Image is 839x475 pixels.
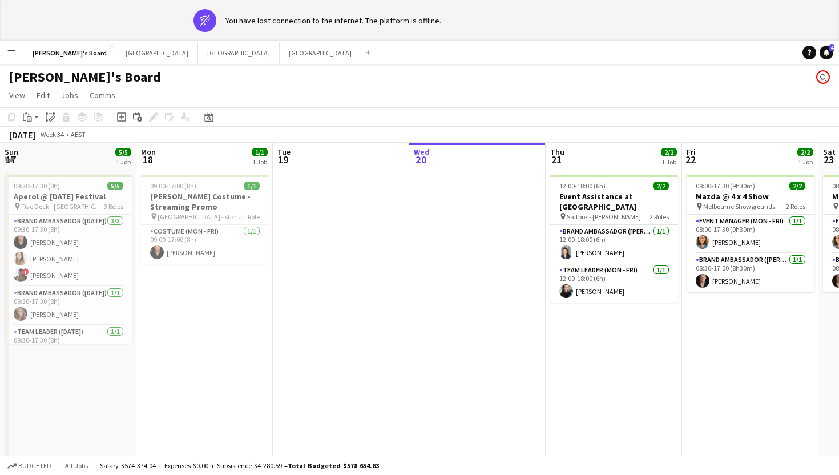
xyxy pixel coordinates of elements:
[14,182,60,190] span: 09:30-17:30 (8h)
[687,147,696,157] span: Fri
[661,158,676,166] div: 1 Job
[816,70,830,84] app-user-avatar: Tennille Moore
[696,182,755,190] span: 08:00-17:30 (9h30m)
[650,212,669,221] span: 2 Roles
[280,42,361,64] button: [GEOGRAPHIC_DATA]
[6,460,53,472] button: Budgeted
[21,202,104,211] span: Five Dock - [GEOGRAPHIC_DATA]
[559,182,606,190] span: 12:00-18:00 (6h)
[85,88,120,103] a: Comms
[823,147,836,157] span: Sat
[32,88,54,103] a: Edit
[412,153,430,166] span: 20
[9,69,161,86] h1: [PERSON_NAME]'s Board
[150,182,196,190] span: 09:00-17:00 (8h)
[567,212,641,221] span: Saltbox - [PERSON_NAME]
[252,148,268,156] span: 1/1
[276,153,291,166] span: 19
[244,182,260,190] span: 1/1
[5,325,132,364] app-card-role: Team Leader ([DATE])1/109:30-17:30 (8h)
[550,191,678,212] h3: Event Assistance at [GEOGRAPHIC_DATA]
[139,153,156,166] span: 18
[141,191,269,212] h3: [PERSON_NAME] Costume - Streaming Promo
[9,129,35,140] div: [DATE]
[821,153,836,166] span: 23
[550,175,678,303] app-job-card: 12:00-18:00 (6h)2/2Event Assistance at [GEOGRAPHIC_DATA] Saltbox - [PERSON_NAME]2 RolesBrand Amba...
[225,15,441,26] div: You have lost connection to the internet. The platform is offline.
[104,202,123,211] span: 3 Roles
[820,46,833,59] a: 4
[141,175,269,264] app-job-card: 09:00-17:00 (8h)1/1[PERSON_NAME] Costume - Streaming Promo [GEOGRAPHIC_DATA] - start location TBC...
[61,90,78,100] span: Jobs
[5,215,132,287] app-card-role: Brand Ambassador ([DATE])3/309:30-17:30 (8h)[PERSON_NAME][PERSON_NAME]![PERSON_NAME]
[5,147,18,157] span: Sun
[548,153,564,166] span: 21
[653,182,669,190] span: 2/2
[789,182,805,190] span: 2/2
[116,158,131,166] div: 1 Job
[38,130,66,139] span: Week 34
[829,44,834,51] span: 4
[3,153,18,166] span: 17
[703,202,775,211] span: Melbourne Showgrounds
[5,175,132,344] app-job-card: 09:30-17:30 (8h)5/5Aperol @ [DATE] Festival Five Dock - [GEOGRAPHIC_DATA]3 RolesBrand Ambassador ...
[687,215,814,253] app-card-role: Event Manager (Mon - Fri)1/108:00-17:30 (9h30m)[PERSON_NAME]
[141,225,269,264] app-card-role: Costume (Mon - Fri)1/109:00-17:00 (8h)[PERSON_NAME]
[116,42,198,64] button: [GEOGRAPHIC_DATA]
[243,212,260,221] span: 1 Role
[277,147,291,157] span: Tue
[18,462,51,470] span: Budgeted
[5,191,132,202] h3: Aperol @ [DATE] Festival
[687,253,814,292] app-card-role: Brand Ambassador ([PERSON_NAME])1/108:30-17:00 (8h30m)[PERSON_NAME]
[661,148,677,156] span: 2/2
[100,461,379,470] div: Salary $574 374.04 + Expenses $0.00 + Subsistence $4 280.59 =
[141,147,156,157] span: Mon
[9,90,25,100] span: View
[107,182,123,190] span: 5/5
[550,225,678,264] app-card-role: Brand Ambassador ([PERSON_NAME])1/112:00-18:00 (6h)[PERSON_NAME]
[288,461,379,470] span: Total Budgeted $578 654.63
[37,90,50,100] span: Edit
[550,264,678,303] app-card-role: Team Leader (Mon - Fri)1/112:00-18:00 (6h)[PERSON_NAME]
[198,42,280,64] button: [GEOGRAPHIC_DATA]
[63,461,90,470] span: All jobs
[5,88,30,103] a: View
[687,191,814,202] h3: Mazda @ 4 x 4 Show
[252,158,267,166] div: 1 Job
[22,268,29,275] span: !
[798,158,813,166] div: 1 Job
[115,148,131,156] span: 5/5
[550,147,564,157] span: Thu
[90,90,115,100] span: Comms
[687,175,814,292] app-job-card: 08:00-17:30 (9h30m)2/2Mazda @ 4 x 4 Show Melbourne Showgrounds2 RolesEvent Manager (Mon - Fri)1/1...
[23,42,116,64] button: [PERSON_NAME]'s Board
[57,88,83,103] a: Jobs
[797,148,813,156] span: 2/2
[5,287,132,325] app-card-role: Brand Ambassador ([DATE])1/109:30-17:30 (8h)[PERSON_NAME]
[685,153,696,166] span: 22
[414,147,430,157] span: Wed
[158,212,243,221] span: [GEOGRAPHIC_DATA] - start location TBC
[786,202,805,211] span: 2 Roles
[71,130,86,139] div: AEST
